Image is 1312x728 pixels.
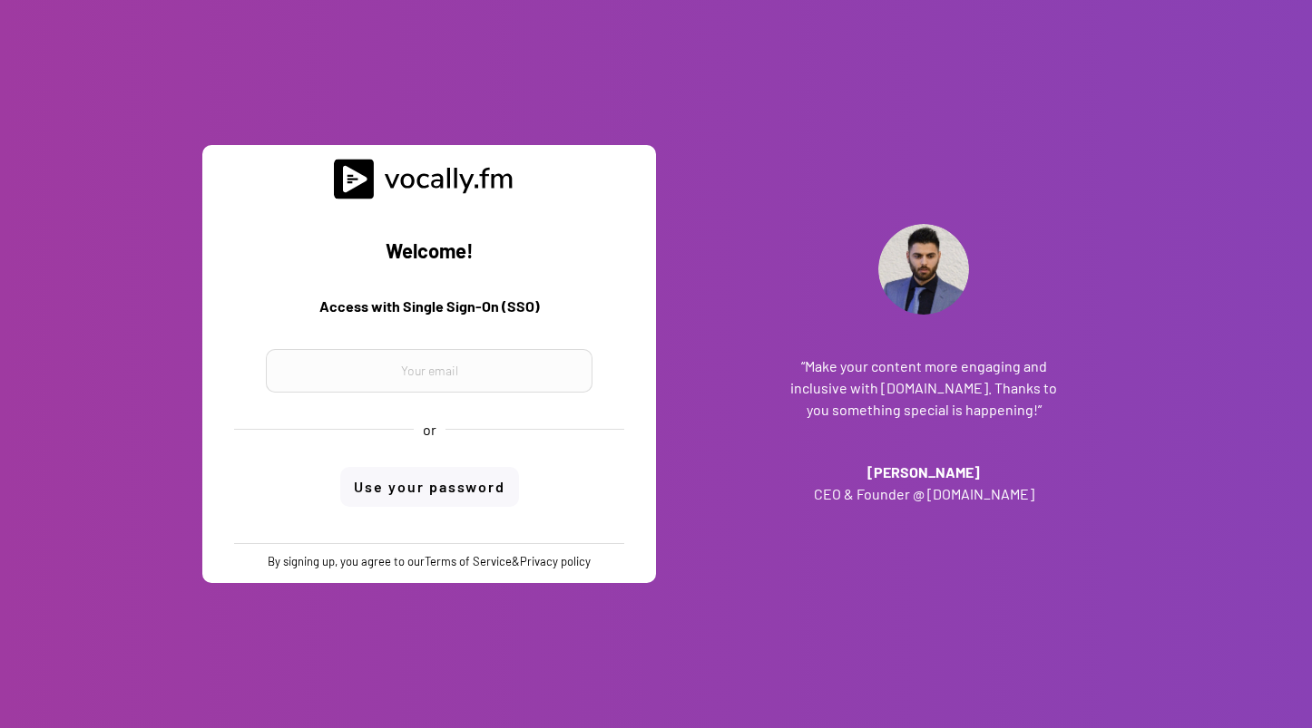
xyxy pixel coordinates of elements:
img: vocally%20logo.svg [334,159,524,199]
img: Addante_Profile.png [878,224,969,315]
a: Privacy policy [520,554,591,568]
button: Use your password [340,467,519,507]
div: By signing up, you agree to our & [268,553,591,569]
h3: “Make your content more engaging and inclusive with [DOMAIN_NAME]. Thanks to you something specia... [788,355,1060,421]
div: or [423,420,436,440]
a: Terms of Service [425,554,512,568]
h2: Welcome! [216,236,642,268]
h3: CEO & Founder @ [DOMAIN_NAME] [788,483,1060,505]
h3: Access with Single Sign-On (SSO) [216,296,642,328]
h3: [PERSON_NAME] [788,461,1060,483]
input: Your email [266,349,592,393]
